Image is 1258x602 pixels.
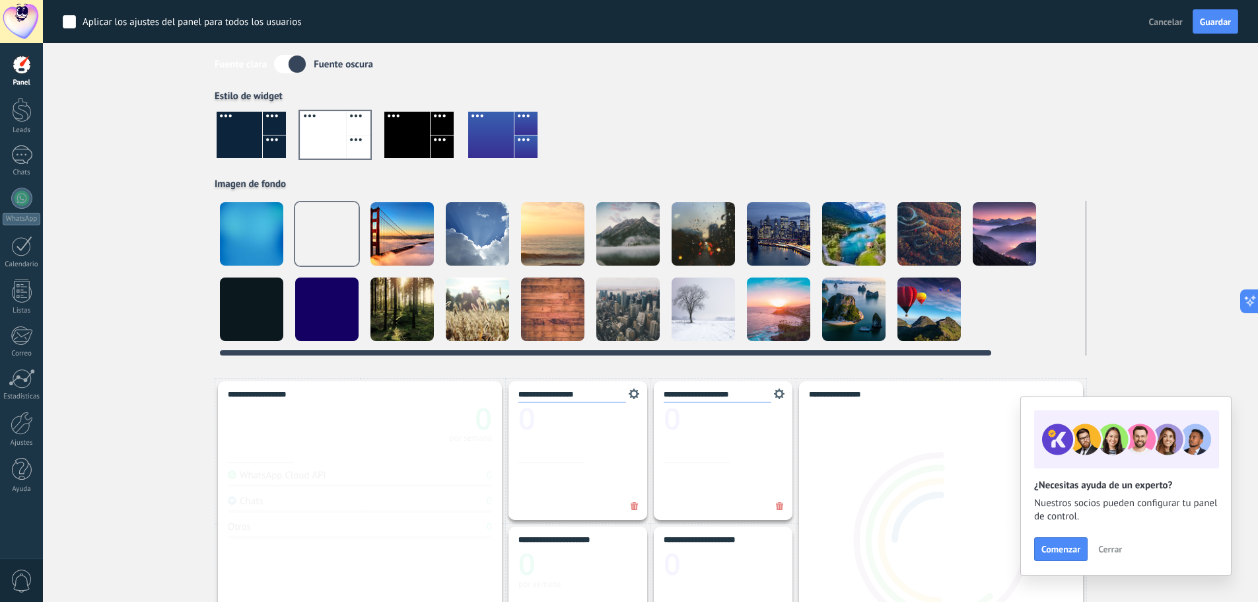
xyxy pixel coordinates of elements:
div: Fuente oscura [314,58,373,71]
div: Ajustes [3,439,41,447]
div: Estadísticas [3,393,41,401]
div: Fuente clara [215,58,267,71]
div: Ayuda [3,485,41,494]
span: Guardar [1200,17,1231,26]
div: Listas [3,307,41,315]
div: Leads [3,126,41,135]
span: Cerrar [1098,545,1122,554]
div: Correo [3,350,41,358]
span: Nuestros socios pueden configurar tu panel de control. [1034,497,1218,523]
button: Cerrar [1092,539,1128,559]
div: Imagen de fondo [215,178,1086,190]
div: WhatsApp [3,213,40,225]
span: Cancelar [1149,16,1183,28]
div: Calendario [3,260,41,269]
div: Estilo de widget [215,90,1086,102]
h2: ¿Necesitas ayuda de un experto? [1034,479,1218,492]
div: Chats [3,169,41,177]
div: Aplicar los ajustes del panel para todos los usuarios [83,16,302,29]
button: Guardar [1193,9,1238,34]
div: Panel [3,79,41,87]
button: Cancelar [1144,12,1188,32]
button: Comenzar [1034,537,1088,561]
span: Comenzar [1041,545,1080,554]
